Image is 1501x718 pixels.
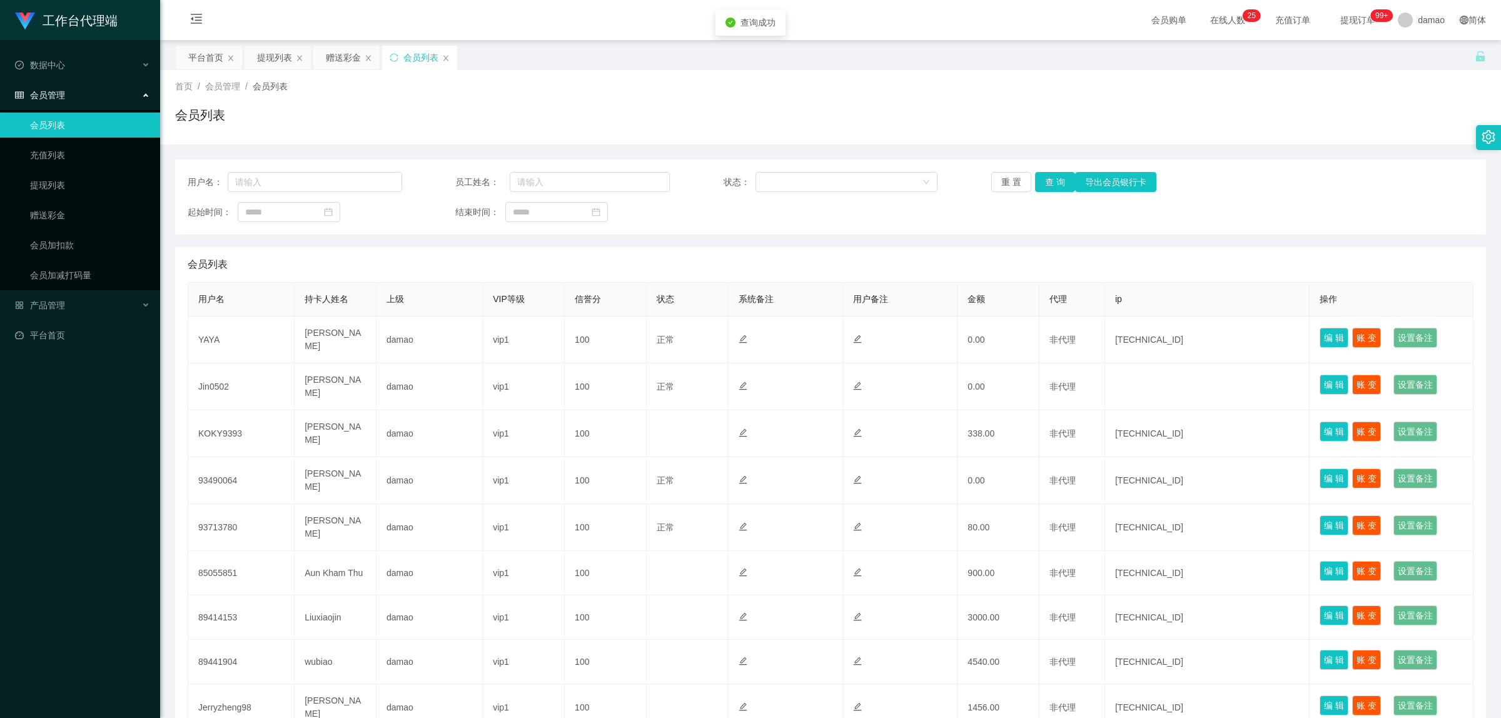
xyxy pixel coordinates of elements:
[1251,9,1256,22] p: 5
[1352,695,1381,715] button: 账 变
[188,640,295,684] td: 89441904
[483,457,565,504] td: vip1
[958,363,1039,410] td: 0.00
[725,18,735,28] i: icon: check-circle
[483,504,565,551] td: vip1
[1370,9,1393,22] sup: 1032
[1482,130,1495,144] i: 图标: setting
[1269,16,1317,24] span: 充值订单
[30,203,150,228] a: 赠送彩金
[724,176,756,189] span: 状态：
[853,382,862,390] i: 图标: edit
[377,457,483,504] td: damao
[1352,328,1381,348] button: 账 变
[739,522,747,531] i: 图标: edit
[188,410,295,457] td: KOKY9393
[739,294,774,304] span: 系统备注
[257,46,292,69] div: 提现列表
[1393,515,1437,535] button: 设置备注
[30,113,150,138] a: 会员列表
[657,335,674,345] span: 正常
[510,172,669,192] input: 请输入
[1049,428,1076,438] span: 非代理
[1320,468,1348,488] button: 编 辑
[455,206,505,219] span: 结束时间：
[1049,475,1076,485] span: 非代理
[565,551,647,595] td: 100
[377,640,483,684] td: damao
[739,335,747,343] i: 图标: edit
[1352,605,1381,625] button: 账 变
[30,143,150,168] a: 充值列表
[1352,561,1381,581] button: 账 变
[483,595,565,640] td: vip1
[853,522,862,531] i: 图标: edit
[1393,650,1437,670] button: 设置备注
[739,702,747,711] i: 图标: edit
[1105,316,1310,363] td: [TECHNICAL_ID]
[1320,294,1337,304] span: 操作
[739,428,747,437] i: 图标: edit
[1393,375,1437,395] button: 设置备注
[1393,695,1437,715] button: 设置备注
[1320,375,1348,395] button: 编 辑
[188,363,295,410] td: Jin0502
[253,81,288,91] span: 会员列表
[565,504,647,551] td: 100
[1320,561,1348,581] button: 编 辑
[853,294,888,304] span: 用户备注
[1105,595,1310,640] td: [TECHNICAL_ID]
[1460,16,1468,24] i: 图标: global
[853,702,862,711] i: 图标: edit
[1320,650,1348,670] button: 编 辑
[739,612,747,621] i: 图标: edit
[326,46,361,69] div: 赠送彩金
[295,316,377,363] td: [PERSON_NAME]
[188,176,228,189] span: 用户名：
[1105,457,1310,504] td: [TECHNICAL_ID]
[991,172,1031,192] button: 重 置
[188,257,228,272] span: 会员列表
[853,475,862,484] i: 图标: edit
[657,382,674,392] span: 正常
[565,363,647,410] td: 100
[1320,422,1348,442] button: 编 辑
[1352,650,1381,670] button: 账 变
[1352,468,1381,488] button: 账 变
[565,640,647,684] td: 100
[958,316,1039,363] td: 0.00
[565,457,647,504] td: 100
[739,382,747,390] i: 图标: edit
[188,457,295,504] td: 93490064
[958,595,1039,640] td: 3000.00
[390,53,398,62] i: 图标: sync
[1393,468,1437,488] button: 设置备注
[1105,410,1310,457] td: [TECHNICAL_ID]
[1320,605,1348,625] button: 编 辑
[657,522,674,532] span: 正常
[227,54,235,62] i: 图标: close
[1334,16,1382,24] span: 提现订单
[1243,9,1261,22] sup: 25
[1075,172,1156,192] button: 导出会员银行卡
[853,612,862,621] i: 图标: edit
[15,61,24,69] i: 图标: check-circle-o
[324,208,333,216] i: 图标: calendar
[377,595,483,640] td: damao
[483,551,565,595] td: vip1
[1049,382,1076,392] span: 非代理
[30,233,150,258] a: 会员加扣款
[1105,551,1310,595] td: [TECHNICAL_ID]
[922,178,930,187] i: 图标: down
[377,363,483,410] td: damao
[483,640,565,684] td: vip1
[442,54,450,62] i: 图标: close
[493,294,525,304] span: VIP等级
[295,363,377,410] td: [PERSON_NAME]
[1115,294,1122,304] span: ip
[1352,375,1381,395] button: 账 变
[1049,702,1076,712] span: 非代理
[740,18,776,28] span: 查询成功
[853,428,862,437] i: 图标: edit
[403,46,438,69] div: 会员列表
